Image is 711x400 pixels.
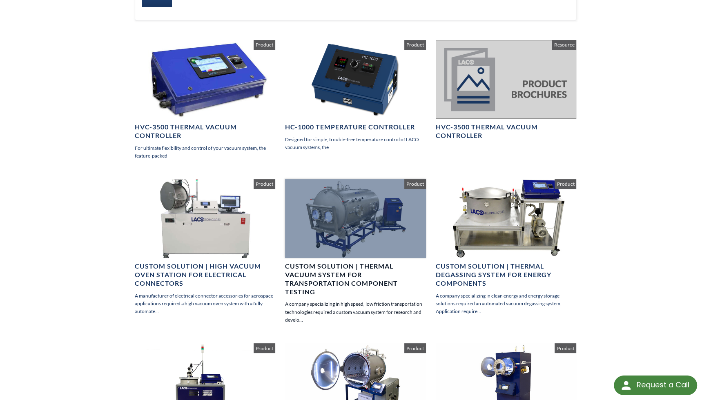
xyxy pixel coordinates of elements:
a: Custom Solution | High Vacuum Oven Station for Electrical Connectors A manufacturer of electrical... [135,179,276,315]
div: Request a Call [614,376,697,395]
h4: HVC-3500 Thermal Vacuum Controller [135,123,276,140]
h4: Custom Solution | Thermal Degassing System for Energy Components [436,262,577,287]
p: For ultimate flexibility and control of your vacuum system, the feature-packed [135,144,276,160]
span: Product [404,40,426,50]
img: round button [620,379,633,392]
span: Product [555,343,576,353]
a: HC-1000 Temperature Controller Designed for simple, trouble-free temperature control of LACO vacu... [285,40,426,151]
span: Product [555,179,576,189]
span: Product [404,343,426,353]
p: A company specializing in high speed, low friction transportation technologies required a custom ... [285,300,426,324]
span: Product [404,179,426,189]
p: A company specializing in clean energy and energy storage solutions required an automated vacuum ... [436,292,577,316]
h4: HVC-3500 Thermal Vacuum Controller [436,123,577,140]
a: Custom Solution | Thermal Degassing System for Energy Components A company specializing in clean ... [436,179,577,315]
a: HVC-3500 Thermal Vacuum Controller Resource [436,40,577,140]
div: Request a Call [636,376,689,394]
h4: Custom Solution | High Vacuum Oven Station for Electrical Connectors [135,262,276,287]
span: Product [254,343,275,353]
span: Product [254,40,275,50]
p: A manufacturer of electrical connector accessories for aerospace applications required a high vac... [135,292,276,316]
a: Custom Solution | Thermal Vacuum System for Transportation Component Testing A company specializi... [285,179,426,324]
h4: HC-1000 Temperature Controller [285,123,426,131]
h4: Custom Solution | Thermal Vacuum System for Transportation Component Testing [285,262,426,296]
span: Resource [552,40,576,50]
p: Designed for simple, trouble-free temperature control of LACO vacuum systems, the [285,136,426,151]
a: HVC-3500 Thermal Vacuum Controller For ultimate flexibility and control of your vacuum system, th... [135,40,276,160]
span: Product [254,179,275,189]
